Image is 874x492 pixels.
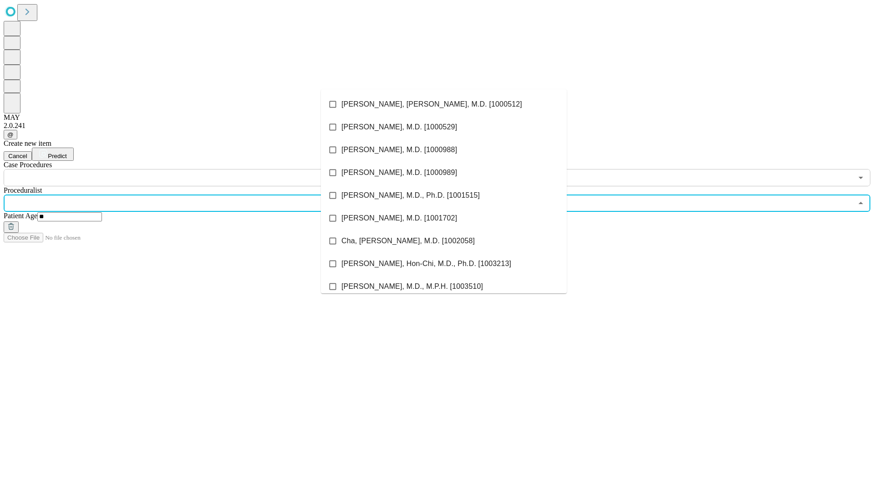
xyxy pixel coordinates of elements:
[341,213,457,224] span: [PERSON_NAME], M.D. [1001702]
[341,167,457,178] span: [PERSON_NAME], M.D. [1000989]
[341,122,457,133] span: [PERSON_NAME], M.D. [1000529]
[4,151,32,161] button: Cancel
[4,139,51,147] span: Create new item
[341,144,457,155] span: [PERSON_NAME], M.D. [1000988]
[4,122,870,130] div: 2.0.241
[4,130,17,139] button: @
[4,113,870,122] div: MAY
[854,197,867,210] button: Close
[4,186,42,194] span: Proceduralist
[341,190,480,201] span: [PERSON_NAME], M.D., Ph.D. [1001515]
[4,212,37,220] span: Patient Age
[32,148,74,161] button: Predict
[8,153,27,159] span: Cancel
[4,161,52,169] span: Scheduled Procedure
[854,171,867,184] button: Open
[7,131,14,138] span: @
[341,258,511,269] span: [PERSON_NAME], Hon-Chi, M.D., Ph.D. [1003213]
[341,99,522,110] span: [PERSON_NAME], [PERSON_NAME], M.D. [1000512]
[341,236,475,246] span: Cha, [PERSON_NAME], M.D. [1002058]
[341,281,483,292] span: [PERSON_NAME], M.D., M.P.H. [1003510]
[48,153,66,159] span: Predict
